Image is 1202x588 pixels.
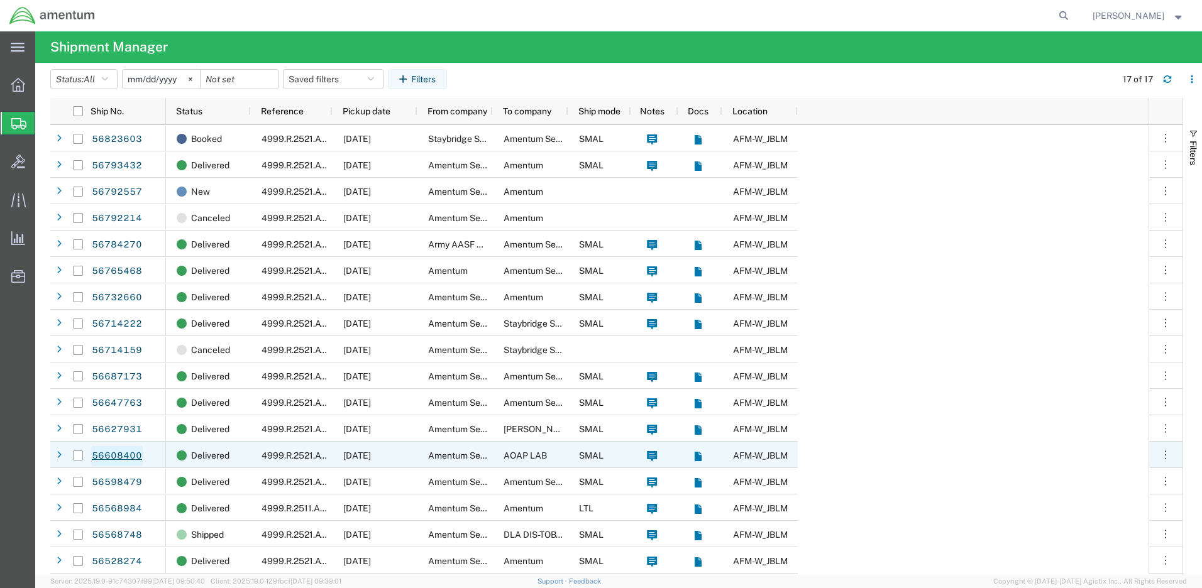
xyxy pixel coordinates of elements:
span: Notes [640,106,664,116]
span: SMAL [579,477,604,487]
span: Staybridge Suites [428,134,499,144]
span: AFM-W_JBLM [733,266,788,276]
span: Amentum Services, Inc. [428,160,522,170]
span: Delivered [191,310,229,337]
span: All [84,74,95,84]
span: 09/09/2025 [343,266,371,276]
span: 08/26/2025 [343,503,371,513]
a: Feedback [569,577,601,585]
span: [DATE] 09:39:01 [290,577,341,585]
span: 4999.R.2521.AW.AM.0F.YWKM.00 [262,187,397,197]
span: 09/11/2025 [343,187,371,197]
a: 56568748 [91,525,143,545]
span: AFM-W_JBLM [733,371,788,381]
span: 09/11/2025 [343,213,371,223]
input: Not set [123,70,200,89]
span: Amentum Services, Inc. [504,266,598,276]
span: Amentum Services, Inc. [504,239,598,249]
span: 08/25/2025 [343,477,371,487]
span: SMAL [579,239,604,249]
span: Canceled [191,205,230,231]
span: AFM-W_JBLM [733,477,788,487]
span: SMAL [579,530,604,540]
span: 4999.R.2521.AW.AM.0F.YWKM.00 [262,450,397,460]
a: Support [538,577,569,585]
span: Delivered [191,258,229,284]
span: 09/05/2025 [343,292,371,302]
span: 09/10/2025 [343,239,371,249]
span: Amentum Services, Inc. [428,450,522,460]
span: Amentum Services, Inc. [428,345,522,355]
span: Delivered [191,548,229,574]
span: Canceled [191,337,230,363]
span: Pickup date [343,106,390,116]
span: AFM-W_JBLM [733,134,788,144]
span: Staybridge Suites [504,345,575,355]
span: New [191,178,210,205]
div: 17 of 17 [1123,73,1153,86]
span: Amentum Services, Inc. [428,318,522,329]
a: 56732660 [91,288,143,308]
span: 09/02/2025 [343,371,371,381]
span: Amentum [504,503,543,513]
h4: Shipment Manager [50,31,168,63]
span: Amentum Services, Inc. [428,187,522,197]
span: Amentum Services, Inc. [428,371,522,381]
a: 56714222 [91,314,143,334]
button: Saved filters [283,69,383,89]
a: 56765468 [91,261,143,281]
span: Amentum Services, Inc. [504,134,598,144]
span: LTL [579,503,593,513]
span: AFM-W_JBLM [733,160,788,170]
span: AFM-W_JBLM [733,450,788,460]
span: 08/21/2025 [343,530,371,540]
span: Client: 2025.19.0-129fbcf [211,577,341,585]
span: 08/28/2025 [343,398,371,408]
span: 4999.R.2521.AW.AM.0F.YWKM.00 [262,213,397,223]
span: SMAL [579,556,604,566]
span: Ship No. [91,106,124,116]
span: Amentum Services, Inc. [428,292,522,302]
button: Filters [388,69,447,89]
span: Amentum [504,213,543,223]
span: SMAL [579,134,604,144]
span: Army AASF Amentum [428,239,516,249]
span: 4999.R.2521.AW.AM.0F.YWKM.00 [262,160,397,170]
img: logo [9,6,96,25]
span: AFM-W_JBLM [733,530,788,540]
span: Amentum [504,160,543,170]
span: AFM-W_JBLM [733,187,788,197]
span: Amentum [504,187,543,197]
button: [PERSON_NAME] [1092,8,1185,23]
a: 56568984 [91,499,143,519]
span: AFM-W_JBLM [733,424,788,434]
span: Amentum Services, Inc. [428,503,522,513]
span: 08/26/2025 [343,450,371,460]
span: Amentum Services, Inc. [504,371,598,381]
span: Amentum Services, Inc. [428,398,522,408]
span: 4999.R.2521.AW.AM.0F.YWKM.00 [262,345,397,355]
span: AFM-W_JBLM [733,318,788,329]
span: Ship mode [578,106,620,116]
span: Amentum [504,292,543,302]
span: 09/04/2025 [343,345,371,355]
span: SMAL [579,292,604,302]
span: Delivered [191,284,229,310]
span: 09/04/2025 [343,318,371,329]
span: Delivered [191,495,229,521]
span: Booked [191,126,222,152]
span: AFM-W_JBLM [733,292,788,302]
span: 4999.R.2511.AB.AN.01.CAVA.00 [262,503,389,513]
span: 4999.R.2521.AW.AM.0F.YWKM.00 [262,318,397,329]
a: 56793432 [91,156,143,176]
span: 4999.R.2521.AW.AM.0F.YWKM.00 [262,134,397,144]
span: Amentum Services, Inc. [504,398,598,408]
span: [DATE] 09:50:40 [152,577,205,585]
a: 56528274 [91,552,143,572]
span: AFM-W_JBLM [733,503,788,513]
a: 56608400 [91,446,143,466]
span: Staybridge Suites [504,318,575,329]
span: SMAL [579,371,604,381]
span: 4999.R.2521.AW.AM.0F.YWKM.00 [262,292,397,302]
span: Shipped [191,521,224,548]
